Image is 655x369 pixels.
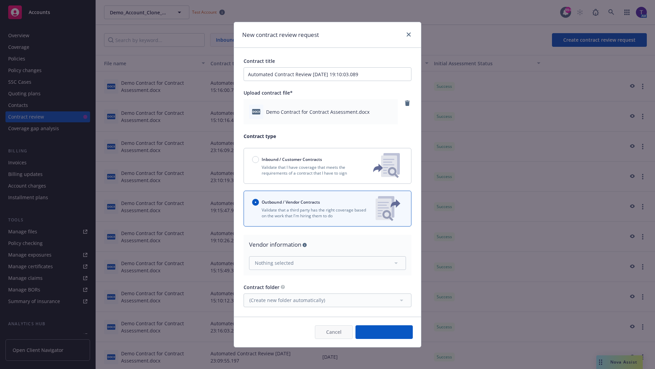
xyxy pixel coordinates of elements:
button: Create request [355,325,413,339]
span: Create request [367,329,402,335]
span: Upload contract file* [244,90,293,96]
input: Enter a title for this contract [244,67,411,81]
span: Contract folder [244,284,279,290]
p: Validate that I have coverage that meets the requirements of a contract that I have to sign [252,164,362,176]
span: Contract title [244,58,275,64]
a: remove [403,99,411,107]
button: Nothing selected [249,256,406,270]
a: close [405,30,413,39]
p: Validate that a third party has the right coverage based on the work that I'm hiring them to do [252,207,370,219]
button: Cancel [315,325,353,339]
input: Inbound / Customer Contracts [252,156,259,163]
span: Demo Contract for Contract Assessment.docx [266,108,369,115]
div: Vendor information [249,240,406,249]
input: Outbound / Vendor Contracts [252,199,259,206]
span: Outbound / Vendor Contracts [262,199,320,205]
button: Inbound / Customer ContractsValidate that I have coverage that meets the requirements of a contra... [244,148,411,184]
p: Contract type [244,133,411,140]
span: Inbound / Customer Contracts [262,156,322,162]
span: Nothing selected [255,259,294,266]
span: docx [252,109,260,114]
button: (Create new folder automatically) [244,293,411,307]
span: Cancel [326,329,341,335]
button: Outbound / Vendor ContractsValidate that a third party has the right coverage based on the work t... [244,191,411,227]
h1: New contract review request [242,30,319,39]
span: (Create new folder automatically) [249,297,325,304]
